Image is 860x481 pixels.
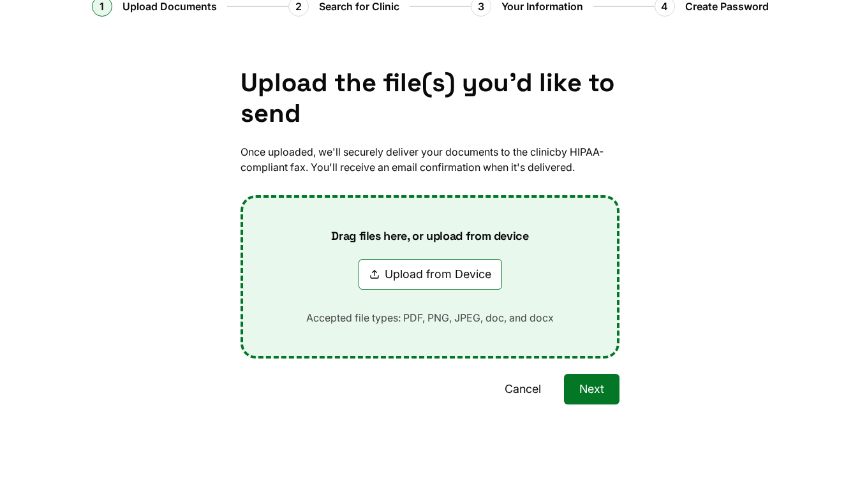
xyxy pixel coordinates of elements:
button: Next [564,374,619,404]
button: Cancel [489,374,556,404]
p: Once uploaded, we'll securely deliver your documents to the clinic by HIPAA-compliant fax. You'll... [241,144,619,175]
button: Upload from Device [359,259,502,290]
p: Drag files here, or upload from device [311,228,549,244]
h1: Upload the file(s) you'd like to send [241,68,619,129]
p: Accepted file types: PDF, PNG, JPEG, doc, and docx [286,310,574,325]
